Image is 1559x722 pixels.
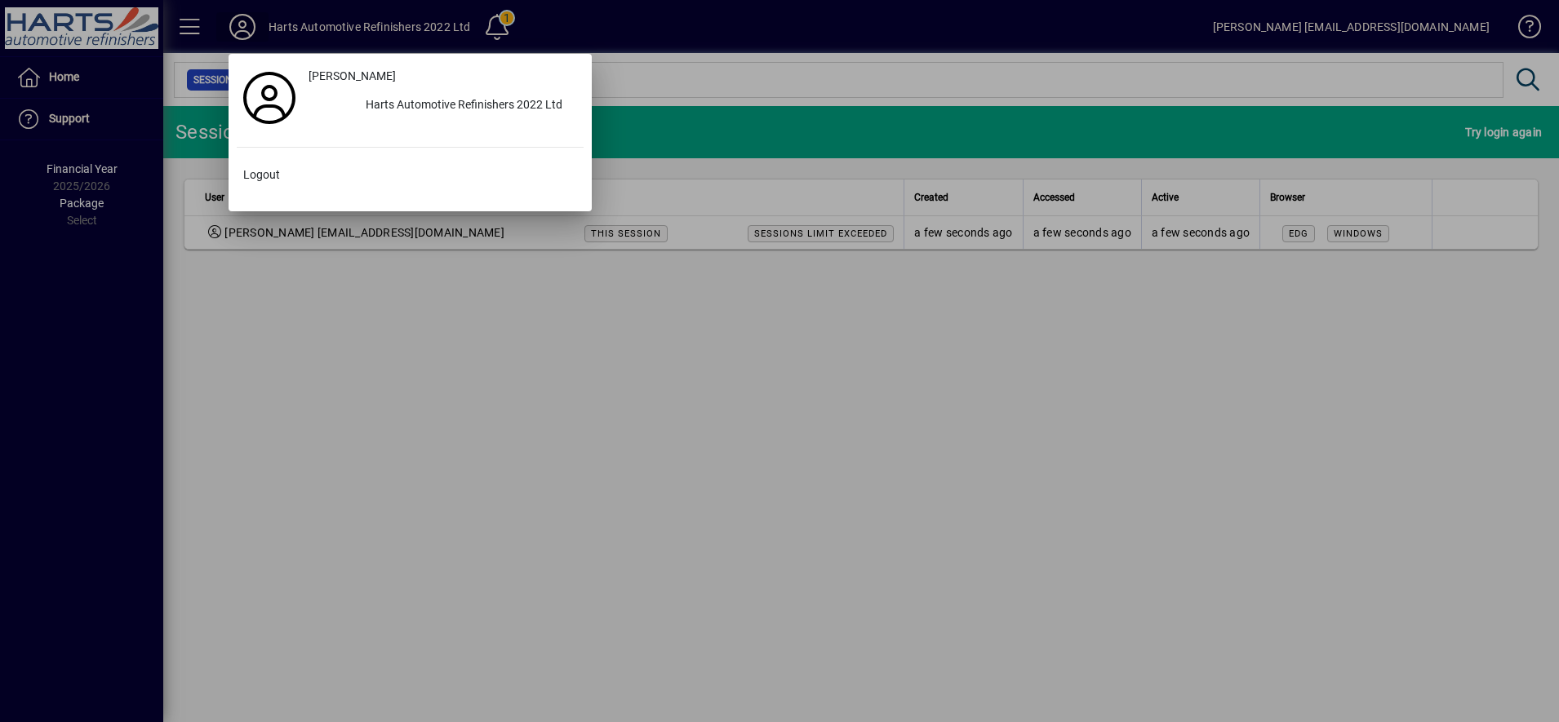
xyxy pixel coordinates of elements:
span: [PERSON_NAME] [309,68,396,85]
a: Profile [237,83,302,113]
button: Logout [237,161,584,190]
button: Harts Automotive Refinishers 2022 Ltd [302,91,584,121]
span: Logout [243,166,280,184]
div: Harts Automotive Refinishers 2022 Ltd [353,91,584,121]
a: [PERSON_NAME] [302,62,584,91]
